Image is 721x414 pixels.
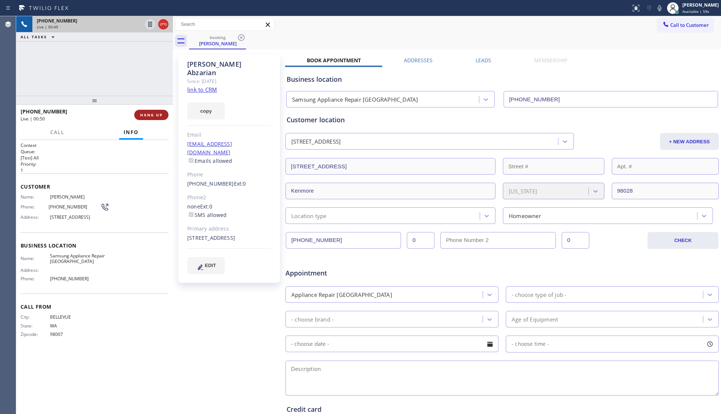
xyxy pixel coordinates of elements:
div: [STREET_ADDRESS] [187,234,271,242]
span: Name: [21,194,50,200]
button: CHECK [647,232,718,249]
div: [PERSON_NAME] [190,40,245,47]
span: Call to Customer [670,22,709,28]
input: City [285,183,496,199]
div: none [187,203,271,220]
div: - choose type of job - [512,290,566,299]
span: Live | 00:50 [21,116,45,122]
span: Call From [21,303,168,310]
a: [PHONE_NUMBER] [187,180,234,187]
div: [STREET_ADDRESS] [291,137,341,146]
span: Name: [21,256,50,261]
span: State: [21,323,50,329]
div: booking [190,35,245,40]
div: Email [187,131,271,139]
label: Leads [476,57,491,64]
span: Phone: [21,204,49,210]
div: Customer location [287,115,718,125]
label: Book Appointment [307,57,361,64]
div: Appliance Repair [GEOGRAPHIC_DATA] [291,290,392,299]
div: [PERSON_NAME] [682,2,719,8]
div: - choose brand - [291,315,334,323]
button: HANG UP [134,110,168,120]
button: Call [46,125,69,140]
input: SMS allowed [189,212,193,217]
span: Live | 00:49 [37,24,58,29]
input: - choose date - [285,336,498,352]
span: [STREET_ADDRESS] [50,214,105,220]
button: Info [119,125,143,140]
span: BELLEVUE [50,314,105,320]
button: Call to Customer [657,18,714,32]
span: ALL TASKS [21,34,47,39]
div: Since: [DATE] [187,77,271,85]
span: [PHONE_NUMBER] [21,108,67,115]
div: Primary address [187,225,271,233]
button: copy [187,102,225,119]
span: Available | 59s [682,9,709,14]
span: [PERSON_NAME] [50,194,105,200]
label: Emails allowed [187,157,232,164]
input: Ext. 2 [562,232,589,249]
p: 1 [21,167,168,173]
span: Info [124,129,139,136]
span: Phone: [21,276,50,281]
input: Ext. [407,232,434,249]
a: [EMAIL_ADDRESS][DOMAIN_NAME] [187,140,232,156]
span: Zipcode: [21,331,50,337]
input: Street # [503,158,604,175]
div: Samsung Appliance Repair [GEOGRAPHIC_DATA] [292,95,418,104]
span: Samsung Appliance Repair [GEOGRAPHIC_DATA] [50,253,105,264]
span: Address: [21,214,50,220]
input: Phone Number [504,91,718,108]
div: David Abzarian [190,33,245,49]
span: Appointment [285,268,429,278]
span: Customer [21,183,168,190]
span: 98007 [50,331,105,337]
span: EDIT [205,263,216,268]
div: Location type [291,211,327,220]
span: [PHONE_NUMBER] [50,276,105,281]
label: SMS allowed [187,211,227,218]
input: Phone Number [286,232,401,249]
input: Phone Number 2 [440,232,555,249]
a: link to CRM [187,86,217,93]
label: Addresses [404,57,433,64]
span: WA [50,323,105,329]
span: Ext: 0 [234,180,246,187]
span: Address: [21,267,50,273]
span: - choose time - [512,340,549,347]
p: [Test] All [21,155,168,161]
div: Business location [287,74,718,84]
input: ZIP [612,183,719,199]
input: Search [175,18,274,30]
label: Membership [534,57,567,64]
span: [PHONE_NUMBER] [37,18,77,24]
button: EDIT [187,257,225,274]
div: Age of Equipment [512,315,558,323]
button: + NEW ADDRESS [660,133,719,150]
input: Apt. # [612,158,719,175]
span: HANG UP [140,112,163,117]
span: Call [50,129,64,136]
button: Hang up [158,19,168,29]
button: Mute [654,3,665,13]
button: Hold Customer [145,19,155,29]
h2: Queue: [21,148,168,155]
div: Homeowner [509,211,541,220]
div: [PERSON_NAME] Abzarian [187,60,271,77]
div: Phone2 [187,193,271,202]
h2: Priority: [21,161,168,167]
span: [PHONE_NUMBER] [49,204,101,210]
input: Address [285,158,496,175]
span: City: [21,314,50,320]
button: ALL TASKS [16,32,62,41]
h1: Context [21,142,168,148]
div: Phone [187,171,271,179]
span: Business location [21,242,168,249]
span: Ext: 0 [200,203,212,210]
input: Emails allowed [189,158,193,163]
